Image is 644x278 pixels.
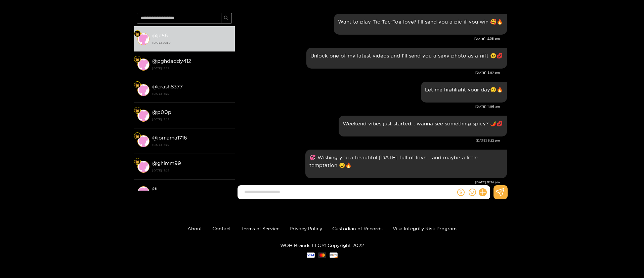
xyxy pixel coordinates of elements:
[135,83,139,87] img: Fan Level
[135,57,139,62] img: Fan Level
[152,91,231,97] strong: [DATE] 13:22
[137,33,149,45] img: conversation
[310,52,503,59] p: Unlock one of my latest videos and I’ll send you a sexy photo as a gift 😉💋
[238,70,500,75] div: [DATE] 8:57 pm
[137,84,149,96] img: conversation
[241,226,280,231] a: Terms of Service
[152,84,183,89] strong: @ crash8377
[309,154,503,169] p: 💞 Wishing you a beautiful [DATE] full of love… and maybe a little temptation 😉🔥
[152,116,231,122] strong: [DATE] 13:22
[152,142,231,148] strong: [DATE] 13:22
[152,186,157,192] strong: @
[152,167,231,173] strong: [DATE] 13:22
[456,187,466,197] button: dollar
[238,36,500,41] div: [DATE] 12:06 pm
[137,186,149,198] img: conversation
[212,226,231,231] a: Contact
[338,18,503,26] p: Want to play Tic-Tac-Toe love? I’ll send you a pic if you win 🥰🔥
[137,58,149,71] img: conversation
[152,40,231,46] strong: [DATE] 20:50
[152,65,231,71] strong: [DATE] 13:22
[135,109,139,113] img: Fan Level
[469,189,476,196] span: smile
[135,134,139,138] img: Fan Level
[152,33,168,38] strong: @ jc56
[332,226,383,231] a: Custodian of Records
[135,160,139,164] img: Fan Level
[152,109,171,115] strong: @ p00p
[224,15,229,21] span: search
[393,226,457,231] a: Visa Integrity Risk Program
[187,226,202,231] a: About
[152,160,181,166] strong: @ ghimm99
[221,13,232,24] button: search
[238,180,500,185] div: [DATE] 10:14 pm
[305,150,507,178] div: Aug. 24, 10:14 pm
[152,58,191,64] strong: @ pghdaddy412
[137,110,149,122] img: conversation
[421,82,507,103] div: Aug. 22, 11:56 am
[152,135,187,141] strong: @ jomama1716
[135,32,139,36] img: Fan Level
[238,138,500,143] div: [DATE] 8:22 pm
[137,135,149,147] img: conversation
[290,226,322,231] a: Privacy Policy
[457,189,465,196] span: dollar
[343,120,503,127] p: Weekend vibes just started… wanna see something spicy? 🌶️💋
[238,104,500,109] div: [DATE] 11:56 am
[137,161,149,173] img: conversation
[339,116,507,136] div: Aug. 22, 8:22 pm
[306,48,507,69] div: Aug. 21, 8:57 pm
[334,14,507,35] div: Aug. 20, 12:06 pm
[425,86,503,93] p: Let me highlight your day😏🔥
